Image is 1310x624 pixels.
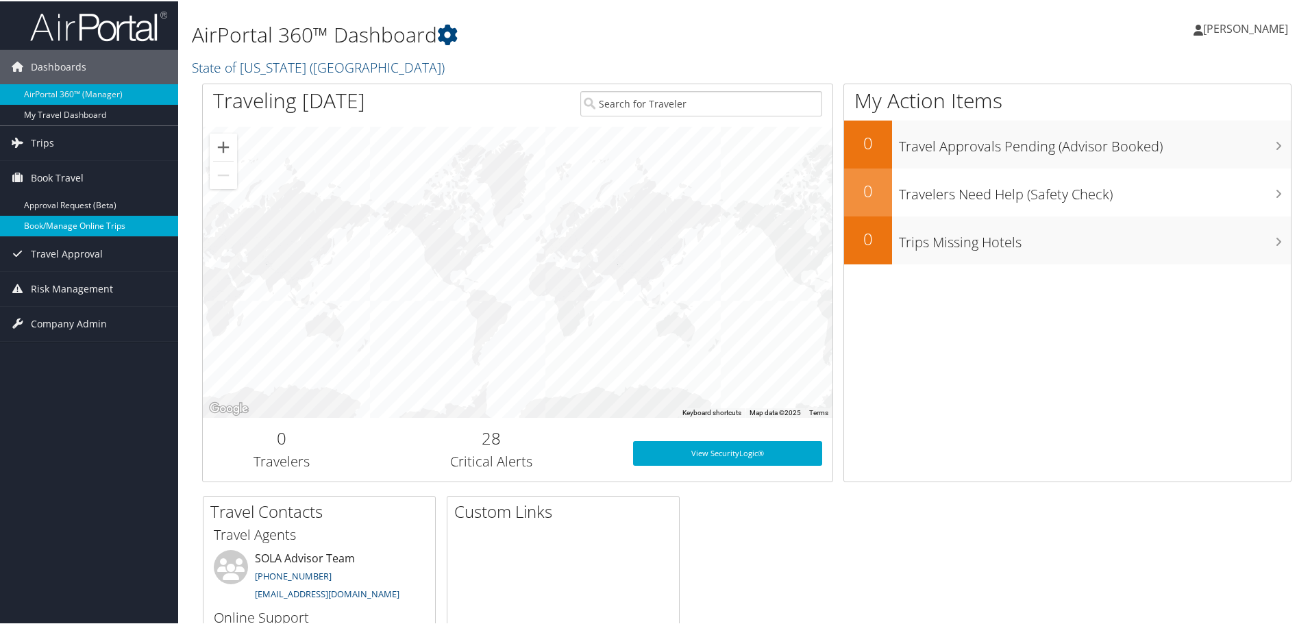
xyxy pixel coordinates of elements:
img: airportal-logo.png [30,9,167,41]
h3: Travelers [213,451,350,470]
h2: 0 [213,425,350,449]
a: Terms (opens in new tab) [809,408,828,415]
span: Book Travel [31,160,84,194]
span: Company Admin [31,305,107,340]
input: Search for Traveler [580,90,822,115]
a: [EMAIL_ADDRESS][DOMAIN_NAME] [255,586,399,599]
a: [PERSON_NAME] [1194,7,1302,48]
h2: 0 [844,226,892,249]
h1: My Action Items [844,85,1291,114]
a: Open this area in Google Maps (opens a new window) [206,399,251,416]
button: Zoom in [210,132,237,160]
span: Travel Approval [31,236,103,270]
a: 0Trips Missing Hotels [844,215,1291,263]
h2: 28 [371,425,613,449]
a: 0Travel Approvals Pending (Advisor Booked) [844,119,1291,167]
li: SOLA Advisor Team [207,549,432,605]
h2: Custom Links [454,499,679,522]
h1: AirPortal 360™ Dashboard [192,19,932,48]
h1: Traveling [DATE] [213,85,365,114]
span: Map data ©2025 [750,408,801,415]
h2: 0 [844,178,892,201]
h2: Travel Contacts [210,499,435,522]
span: Dashboards [31,49,86,83]
h3: Travelers Need Help (Safety Check) [899,177,1291,203]
span: Risk Management [31,271,113,305]
h3: Critical Alerts [371,451,613,470]
h3: Trips Missing Hotels [899,225,1291,251]
a: View SecurityLogic® [633,440,822,464]
span: Trips [31,125,54,159]
button: Zoom out [210,160,237,188]
a: [PHONE_NUMBER] [255,569,332,581]
h3: Travel Agents [214,524,425,543]
h2: 0 [844,130,892,153]
h3: Travel Approvals Pending (Advisor Booked) [899,129,1291,155]
button: Keyboard shortcuts [682,407,741,416]
img: Google [206,399,251,416]
span: [PERSON_NAME] [1203,20,1288,35]
a: State of [US_STATE] ([GEOGRAPHIC_DATA]) [192,57,448,75]
a: 0Travelers Need Help (Safety Check) [844,167,1291,215]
